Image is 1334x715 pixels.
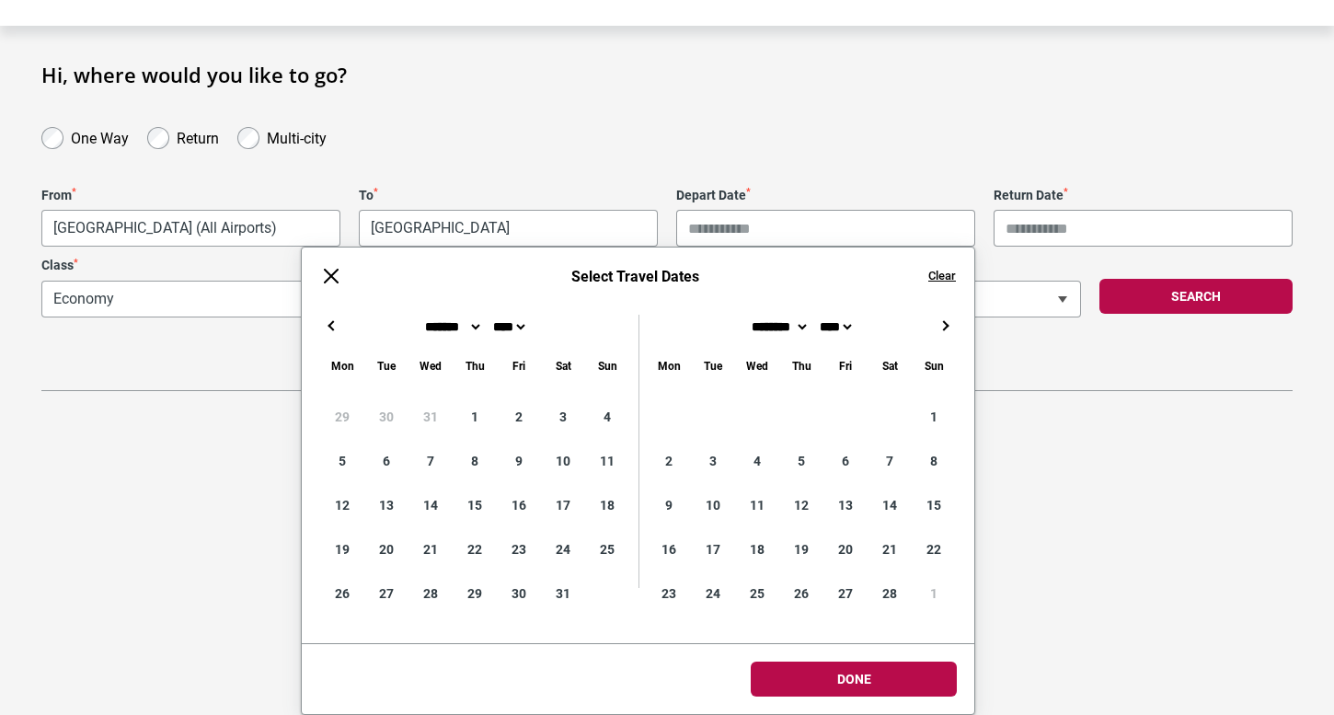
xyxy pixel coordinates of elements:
div: 2 [497,395,541,439]
div: Tuesday [364,355,408,376]
div: 1 [453,395,497,439]
div: 25 [585,527,629,571]
button: Search [1099,279,1293,314]
div: 8 [453,439,497,483]
div: Monday [647,355,691,376]
div: 23 [647,571,691,616]
div: Tuesday [691,355,735,376]
div: 20 [823,527,868,571]
div: 27 [364,571,408,616]
h1: Hi, where would you like to go? [41,63,1293,86]
div: 4 [735,439,779,483]
div: 4 [585,395,629,439]
button: ← [320,315,342,337]
div: 9 [647,483,691,527]
div: Saturday [868,355,912,376]
div: 16 [497,483,541,527]
div: 31 [408,395,453,439]
div: 18 [585,483,629,527]
div: 28 [868,571,912,616]
div: 20 [364,527,408,571]
button: Clear [928,268,956,284]
div: 17 [541,483,585,527]
div: Sunday [585,355,629,376]
div: 19 [779,527,823,571]
div: 26 [779,571,823,616]
div: 31 [541,571,585,616]
div: 6 [823,439,868,483]
div: 15 [912,483,956,527]
div: 3 [541,395,585,439]
div: 19 [320,527,364,571]
div: Thursday [779,355,823,376]
div: 21 [408,527,453,571]
span: Economy [41,281,552,317]
span: Melbourne, Australia [41,210,340,247]
div: 14 [868,483,912,527]
div: 3 [691,439,735,483]
div: Monday [320,355,364,376]
label: Depart Date [676,188,975,203]
div: 29 [453,571,497,616]
label: To [359,188,658,203]
h6: Select Travel Dates [361,268,910,285]
label: Class [41,258,552,273]
div: 15 [453,483,497,527]
button: Done [751,662,957,697]
div: 12 [779,483,823,527]
label: Return [177,125,219,147]
div: 7 [868,439,912,483]
div: 27 [823,571,868,616]
div: Saturday [541,355,585,376]
div: 11 [735,483,779,527]
div: 18 [735,527,779,571]
div: 12 [320,483,364,527]
label: One Way [71,125,129,147]
div: 22 [912,527,956,571]
div: 1 [912,571,956,616]
div: 22 [453,527,497,571]
div: 30 [364,395,408,439]
div: Sunday [912,355,956,376]
div: 24 [541,527,585,571]
div: 13 [823,483,868,527]
div: 21 [868,527,912,571]
div: Friday [497,355,541,376]
div: 17 [691,527,735,571]
div: 29 [320,395,364,439]
div: 5 [779,439,823,483]
div: Wednesday [735,355,779,376]
div: 11 [585,439,629,483]
label: Return Date [994,188,1293,203]
div: 25 [735,571,779,616]
div: 30 [497,571,541,616]
div: 13 [364,483,408,527]
span: Melbourne, Australia [42,211,339,246]
button: → [934,315,956,337]
div: 6 [364,439,408,483]
div: 16 [647,527,691,571]
div: 10 [541,439,585,483]
label: From [41,188,340,203]
div: Friday [823,355,868,376]
div: Thursday [453,355,497,376]
span: Economy [42,282,551,317]
span: Ho Chi Minh City, Vietnam [360,211,657,246]
div: 5 [320,439,364,483]
span: Ho Chi Minh City, Vietnam [359,210,658,247]
label: Multi-city [267,125,327,147]
div: 14 [408,483,453,527]
div: 8 [912,439,956,483]
div: 10 [691,483,735,527]
div: 28 [408,571,453,616]
div: 7 [408,439,453,483]
div: 2 [647,439,691,483]
div: 26 [320,571,364,616]
div: Wednesday [408,355,453,376]
div: 24 [691,571,735,616]
div: 9 [497,439,541,483]
div: 23 [497,527,541,571]
div: 1 [912,395,956,439]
